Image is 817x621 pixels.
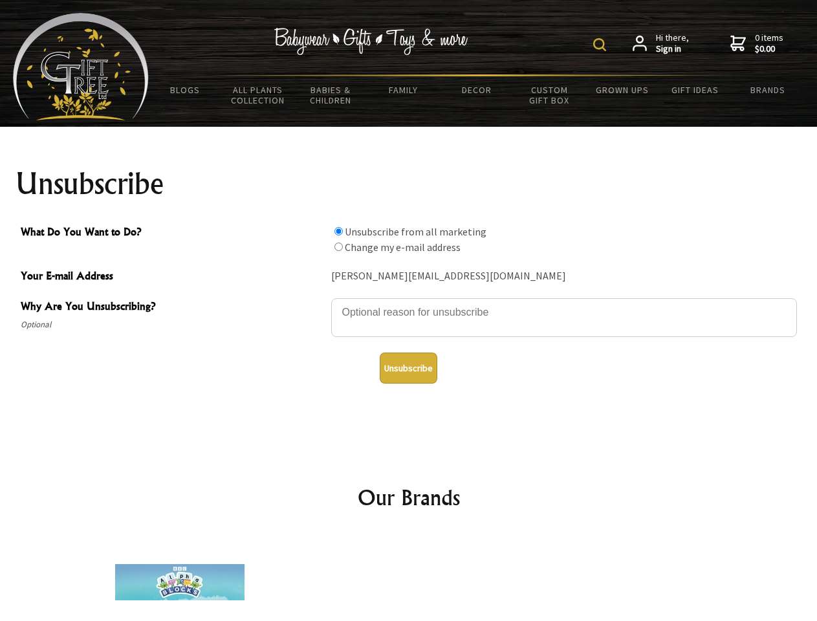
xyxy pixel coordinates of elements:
a: All Plants Collection [222,76,295,114]
span: Optional [21,317,325,332]
a: Brands [732,76,805,103]
span: Why Are You Unsubscribing? [21,298,325,317]
a: BLOGS [149,76,222,103]
a: Hi there,Sign in [633,32,689,55]
span: 0 items [755,32,783,55]
a: Gift Ideas [659,76,732,103]
input: What Do You Want to Do? [334,243,343,251]
label: Unsubscribe from all marketing [345,225,486,238]
img: Babywear - Gifts - Toys & more [274,28,468,55]
img: Babyware - Gifts - Toys and more... [13,13,149,120]
a: 0 items$0.00 [730,32,783,55]
h2: Our Brands [26,482,792,513]
a: Babies & Children [294,76,367,114]
div: [PERSON_NAME][EMAIL_ADDRESS][DOMAIN_NAME] [331,267,797,287]
label: Change my e-mail address [345,241,461,254]
button: Unsubscribe [380,353,437,384]
textarea: Why Are You Unsubscribing? [331,298,797,337]
strong: Sign in [656,43,689,55]
img: product search [593,38,606,51]
a: Decor [440,76,513,103]
input: What Do You Want to Do? [334,227,343,235]
a: Family [367,76,441,103]
span: Your E-mail Address [21,268,325,287]
span: What Do You Want to Do? [21,224,325,243]
span: Hi there, [656,32,689,55]
h1: Unsubscribe [16,168,802,199]
a: Grown Ups [585,76,659,103]
strong: $0.00 [755,43,783,55]
a: Custom Gift Box [513,76,586,114]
